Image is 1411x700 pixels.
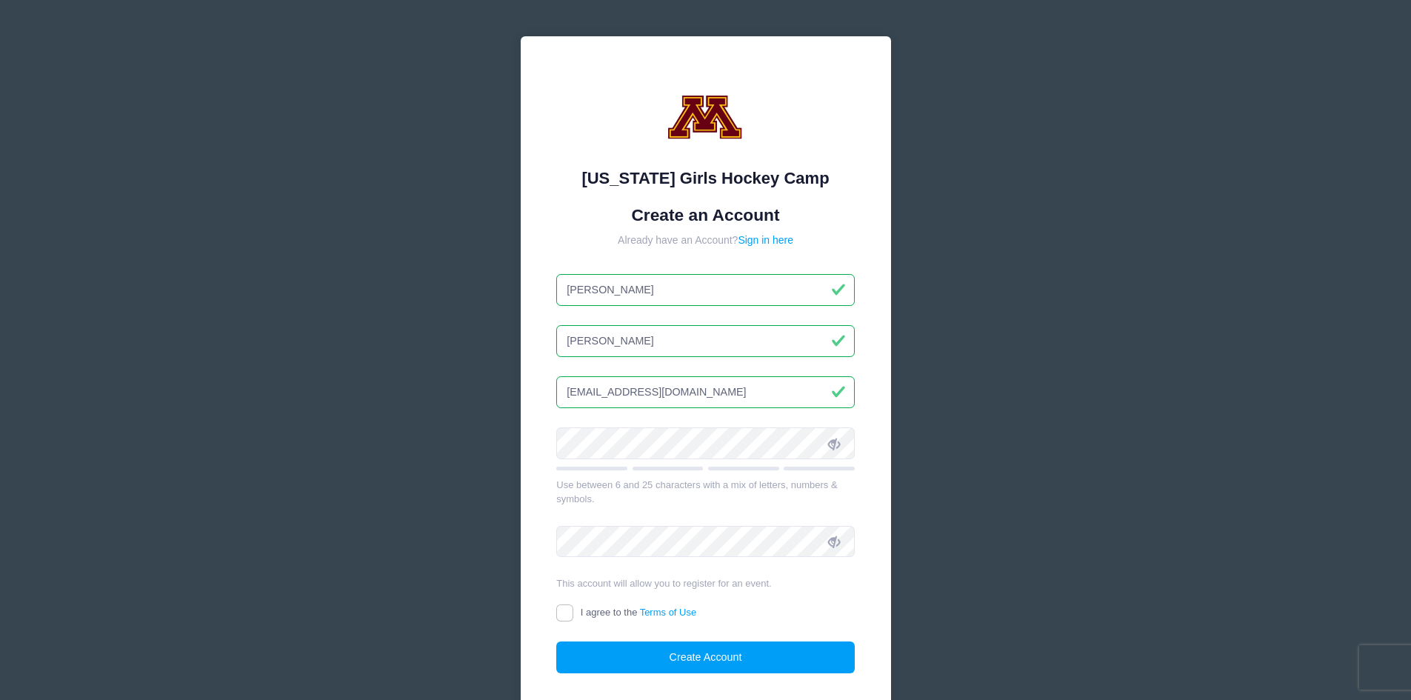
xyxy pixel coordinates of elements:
[738,234,793,246] a: Sign in here
[556,641,855,673] button: Create Account
[556,166,855,190] div: [US_STATE] Girls Hockey Camp
[556,274,855,306] input: First Name
[581,607,696,618] span: I agree to the
[556,576,855,591] div: This account will allow you to register for an event.
[640,607,697,618] a: Terms of Use
[556,233,855,248] div: Already have an Account?
[661,73,750,161] img: Minnesota Girls Hockey Camp
[556,604,573,621] input: I agree to theTerms of Use
[556,325,855,357] input: Last Name
[556,478,855,507] div: Use between 6 and 25 characters with a mix of letters, numbers & symbols.
[556,376,855,408] input: Email
[556,205,855,225] h1: Create an Account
